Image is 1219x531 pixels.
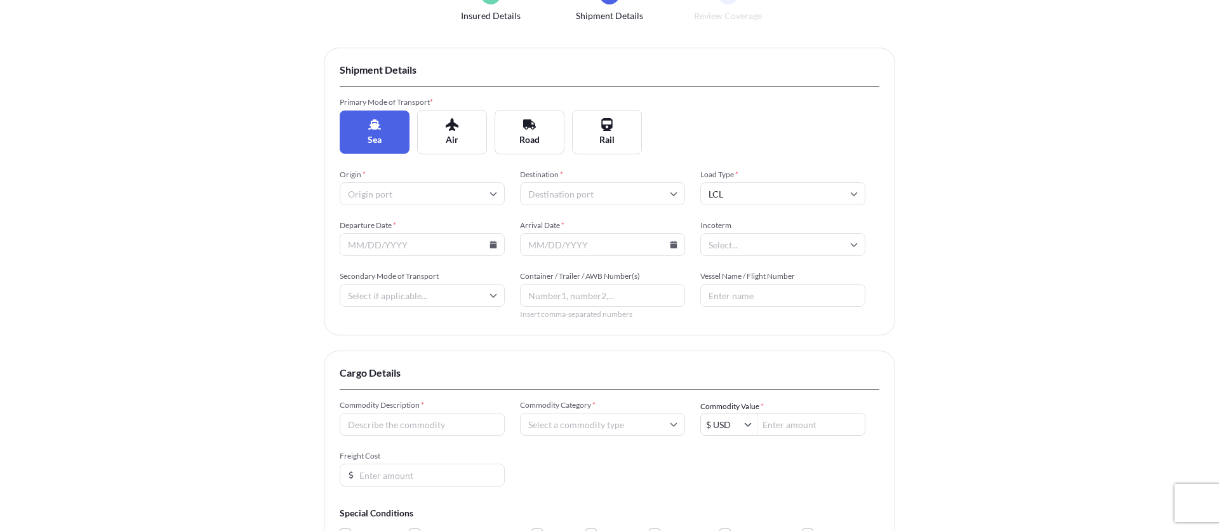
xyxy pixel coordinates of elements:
span: Container / Trailer / AWB Number(s) [520,271,685,281]
span: Arrival Date [520,220,685,231]
input: MM/DD/YYYY [520,233,685,256]
span: Secondary Mode of Transport [340,271,505,281]
span: Air [446,133,458,146]
label: Commodity Value [700,400,764,413]
span: Freight Cost [340,451,505,461]
span: Cargo Details [340,366,879,379]
span: Vessel Name / Flight Number [700,271,865,281]
input: Select... [700,233,865,256]
input: Select if applicable... [340,284,505,307]
span: Shipment Details [576,10,643,22]
span: Insured Details [461,10,521,22]
span: Origin [340,170,505,180]
span: Rail [599,133,615,146]
button: Air [417,110,487,154]
span: Special Conditions [340,507,879,520]
button: Show suggestions [744,418,757,431]
input: Select a commodity type [520,413,685,436]
input: Destination port [520,182,685,205]
span: Review Coverage [694,10,762,22]
input: Number1, number2,... [520,284,685,307]
span: Primary Mode of Transport [340,97,505,107]
input: Commodity Value [701,413,744,436]
input: Origin port [340,182,505,205]
input: Describe the commodity [340,413,505,436]
input: Enter amount [757,413,865,436]
input: Enter name [700,284,865,307]
span: Incoterm [700,220,865,231]
button: Rail [572,110,642,154]
input: MM/DD/YYYY [340,233,505,256]
span: Sea [368,133,382,146]
span: Commodity Description [340,400,505,410]
input: Select... [700,182,865,205]
input: Enter amount [340,464,505,487]
span: Commodity Category [520,400,685,410]
span: Shipment Details [340,64,879,76]
button: Sea [340,111,410,154]
span: Departure Date [340,220,505,231]
span: Road [519,133,540,146]
span: Destination [520,170,685,180]
span: Insert comma-separated numbers [520,309,685,319]
button: Road [495,110,564,154]
span: Load Type [700,170,865,180]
